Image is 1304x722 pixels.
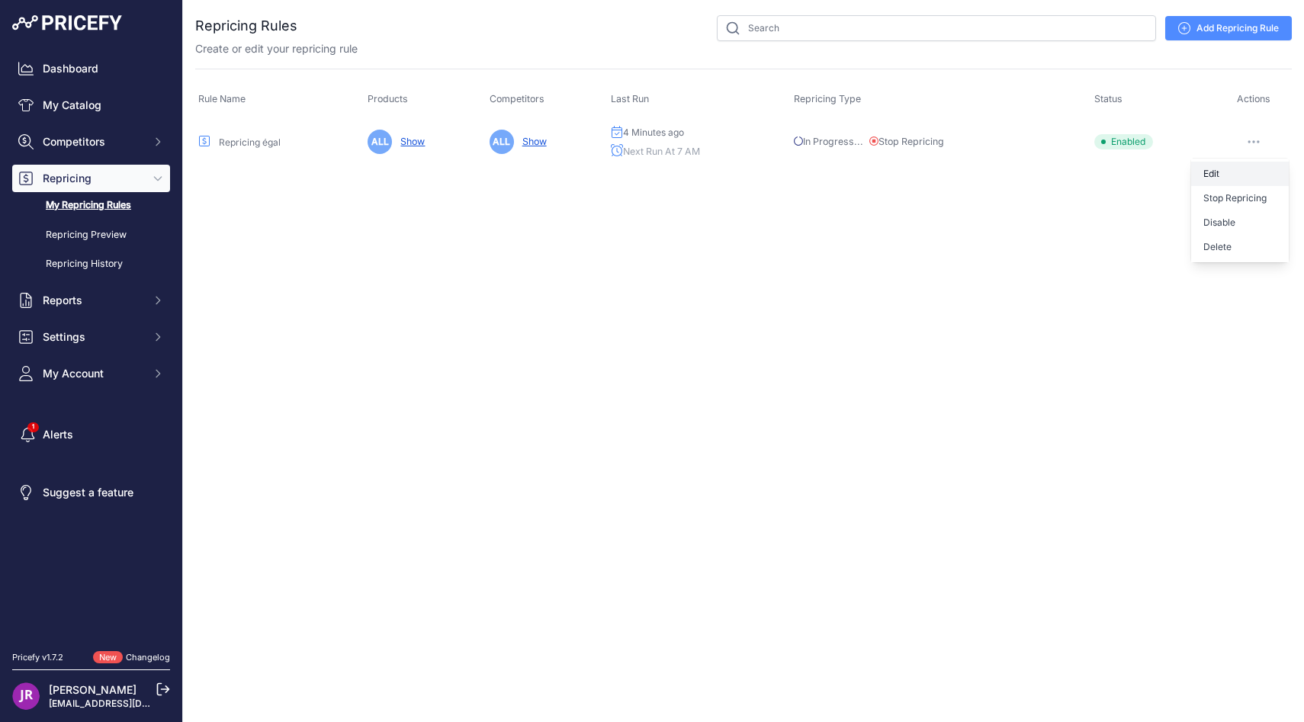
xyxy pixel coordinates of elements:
[623,127,684,139] span: 4 Minutes ago
[12,251,170,278] a: Repricing History
[12,421,170,448] a: Alerts
[198,93,246,104] span: Rule Name
[12,15,122,30] img: Pricefy Logo
[195,41,358,56] p: Create or edit your repricing rule
[12,128,170,156] button: Competitors
[12,222,170,249] a: Repricing Preview
[1237,93,1270,104] span: Actions
[49,698,208,709] a: [EMAIL_ADDRESS][DOMAIN_NAME]
[394,136,425,147] a: Show
[12,479,170,506] a: Suggest a feature
[12,165,170,192] button: Repricing
[43,171,143,186] span: Repricing
[490,130,514,154] span: ALL
[869,135,944,149] button: Stop Repricing
[195,15,297,37] h2: Repricing Rules
[126,652,170,663] a: Changelog
[717,15,1156,41] input: Search
[43,329,143,345] span: Settings
[611,93,649,104] span: Last Run
[368,130,392,154] span: ALL
[516,136,547,147] a: Show
[1191,186,1289,210] button: Stop Repricing
[12,651,63,664] div: Pricefy v1.7.2
[611,144,788,159] p: Next Run At 7 AM
[12,192,170,219] a: My Repricing Rules
[794,136,945,147] span: In Progress...
[12,287,170,314] button: Reports
[1094,93,1123,104] span: Status
[1191,162,1289,186] a: Edit
[43,293,143,308] span: Reports
[49,683,137,696] a: [PERSON_NAME]
[12,323,170,351] button: Settings
[12,55,170,82] a: Dashboard
[1165,16,1292,40] a: Add Repricing Rule
[490,93,544,104] span: Competitors
[43,134,143,149] span: Competitors
[12,91,170,119] a: My Catalog
[1191,210,1289,235] button: Disable
[12,55,170,633] nav: Sidebar
[43,366,143,381] span: My Account
[93,651,123,664] span: New
[794,93,861,104] span: Repricing Type
[1094,134,1153,149] span: Enabled
[368,93,408,104] span: Products
[1191,235,1289,259] button: Delete
[219,136,281,148] a: Repricing égal
[12,360,170,387] button: My Account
